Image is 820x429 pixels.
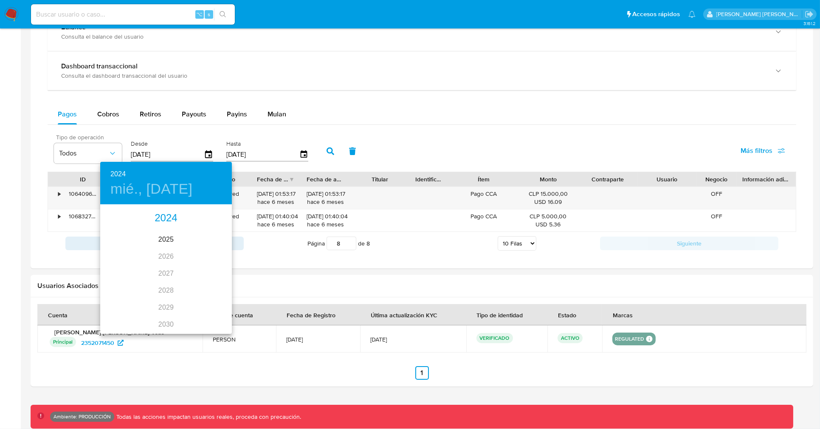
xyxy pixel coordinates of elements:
[100,231,232,248] div: 2025
[110,180,192,198] button: mié., [DATE]
[100,210,232,227] div: 2024
[110,168,126,180] button: 2024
